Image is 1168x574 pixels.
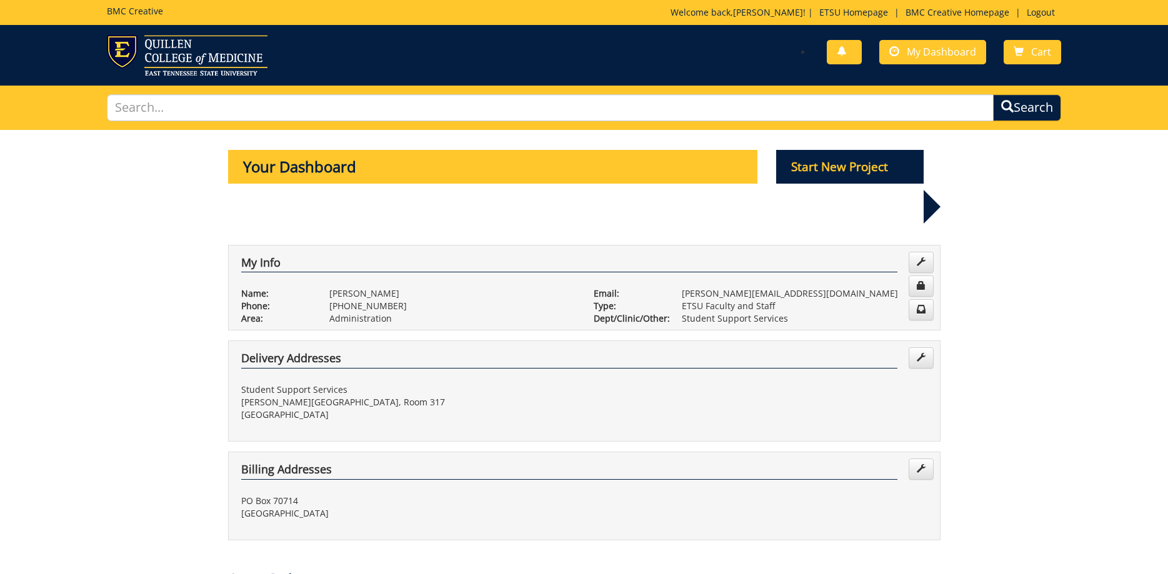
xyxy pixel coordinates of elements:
[993,94,1061,121] button: Search
[1021,6,1061,18] a: Logout
[241,495,575,507] p: PO Box 70714
[776,150,924,184] p: Start New Project
[329,312,575,325] p: Administration
[682,300,927,312] p: ETSU Faculty and Staff
[909,458,934,480] a: Edit Addresses
[107,94,994,121] input: Search...
[909,347,934,369] a: Edit Addresses
[241,312,311,325] p: Area:
[682,312,927,325] p: Student Support Services
[241,463,897,480] h4: Billing Addresses
[682,287,927,300] p: [PERSON_NAME][EMAIL_ADDRESS][DOMAIN_NAME]
[909,275,934,297] a: Change Password
[241,408,575,421] p: [GEOGRAPHIC_DATA]
[241,383,575,396] p: Student Support Services
[1031,45,1051,59] span: Cart
[907,45,976,59] span: My Dashboard
[241,396,575,408] p: [PERSON_NAME][GEOGRAPHIC_DATA], Room 317
[733,6,803,18] a: [PERSON_NAME]
[107,6,163,16] h5: BMC Creative
[909,252,934,273] a: Edit Info
[813,6,894,18] a: ETSU Homepage
[671,6,1061,19] p: Welcome back, ! | | |
[241,507,575,520] p: [GEOGRAPHIC_DATA]
[776,162,924,174] a: Start New Project
[107,35,267,76] img: ETSU logo
[241,257,897,273] h4: My Info
[899,6,1016,18] a: BMC Creative Homepage
[241,352,897,369] h4: Delivery Addresses
[228,150,758,184] p: Your Dashboard
[594,287,663,300] p: Email:
[329,287,575,300] p: [PERSON_NAME]
[594,312,663,325] p: Dept/Clinic/Other:
[879,40,986,64] a: My Dashboard
[909,299,934,320] a: Change Communication Preferences
[241,300,311,312] p: Phone:
[1004,40,1061,64] a: Cart
[241,287,311,300] p: Name:
[594,300,663,312] p: Type:
[329,300,575,312] p: [PHONE_NUMBER]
